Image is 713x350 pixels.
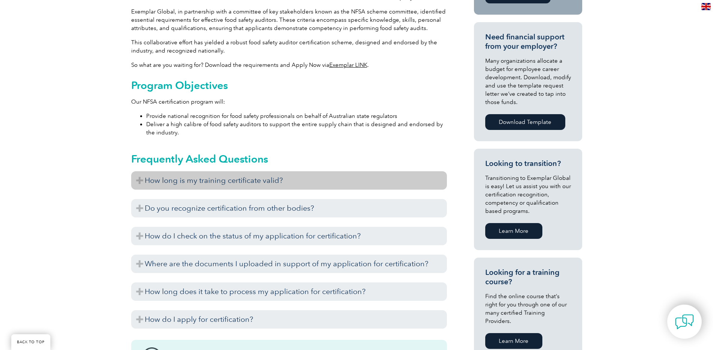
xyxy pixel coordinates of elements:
p: Exemplar Global, in partnership with a committee of key stakeholders known as the NFSA scheme com... [131,8,447,32]
h3: Looking for a training course? [485,268,571,287]
a: Exemplar LINK [329,62,367,68]
h3: Where are the documents I uploaded in support of my application for certification? [131,255,447,273]
h3: Looking to transition? [485,159,571,168]
h3: Do you recognize certification from other bodies? [131,199,447,217]
a: Learn More [485,333,542,349]
li: Deliver a high calibre of food safety auditors to support the entire supply chain that is designe... [146,120,447,137]
h3: Need financial support from your employer? [485,32,571,51]
img: contact-chat.png [675,312,694,331]
p: This collaborative effort has yielded a robust food safety auditor certification scheme, designed... [131,38,447,55]
p: Transitioning to Exemplar Global is easy! Let us assist you with our certification recognition, c... [485,174,571,215]
li: Provide national recognition for food safety professionals on behalf of Australian state regulators [146,112,447,120]
a: Learn More [485,223,542,239]
p: Find the online course that’s right for you through one of our many certified Training Providers. [485,292,571,325]
a: BACK TO TOP [11,334,50,350]
a: Download Template [485,114,565,130]
h2: Program Objectives [131,79,447,91]
h2: Frequently Asked Questions [131,153,447,165]
h3: How long does it take to process my application for certification? [131,282,447,301]
p: Our NFSA certification program will: [131,98,447,106]
p: Many organizations allocate a budget for employee career development. Download, modify and use th... [485,57,571,106]
img: en [701,3,711,10]
h3: How long is my training certificate valid? [131,171,447,190]
h3: How do I check on the status of my application for certification? [131,227,447,245]
p: So what are you waiting for? Download the requirements and Apply Now via . [131,61,447,69]
h3: How do I apply for certification? [131,310,447,329]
